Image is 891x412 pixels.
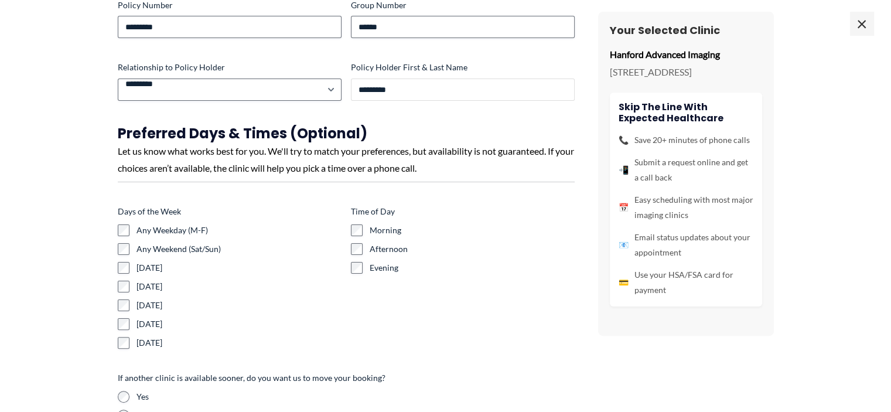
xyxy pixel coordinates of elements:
span: 📞 [619,132,629,148]
h4: Skip the line with Expected Healthcare [619,101,753,124]
legend: If another clinic is available sooner, do you want us to move your booking? [118,372,385,384]
span: 📧 [619,237,629,253]
span: × [850,12,873,35]
label: Policy Holder First & Last Name [351,62,575,73]
label: Afternoon [370,243,575,255]
span: 📲 [619,162,629,178]
span: 📅 [619,200,629,215]
span: 💳 [619,275,629,290]
label: [DATE] [136,337,342,349]
p: Hanford Advanced Imaging [610,46,762,63]
li: Easy scheduling with most major imaging clinics [619,192,753,223]
label: Morning [370,224,575,236]
label: [DATE] [136,299,342,311]
li: Email status updates about your appointment [619,230,753,260]
label: [DATE] [136,281,342,292]
label: Relationship to Policy Holder [118,62,342,73]
p: [STREET_ADDRESS] [610,63,762,81]
li: Submit a request online and get a call back [619,155,753,185]
label: Any Weekday (M-F) [136,224,342,236]
label: Any Weekend (Sat/Sun) [136,243,342,255]
label: Yes [136,391,575,403]
li: Save 20+ minutes of phone calls [619,132,753,148]
div: Let us know what works best for you. We'll try to match your preferences, but availability is not... [118,142,575,177]
h3: Preferred Days & Times (Optional) [118,124,575,142]
label: [DATE] [136,262,342,274]
legend: Days of the Week [118,206,181,217]
h3: Your Selected Clinic [610,23,762,37]
li: Use your HSA/FSA card for payment [619,267,753,298]
label: Evening [370,262,575,274]
label: [DATE] [136,318,342,330]
legend: Time of Day [351,206,395,217]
